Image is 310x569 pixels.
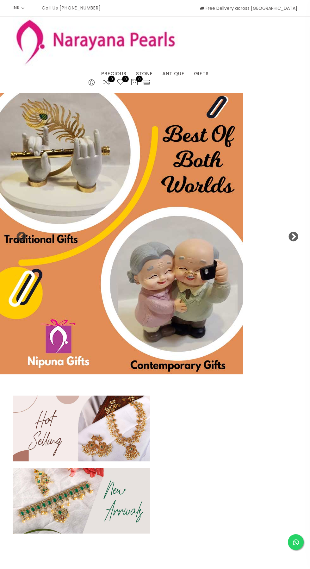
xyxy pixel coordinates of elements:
a: ANTIQUE [162,69,184,78]
span: Free Delivery across [GEOGRAPHIC_DATA] [200,5,297,11]
p: Call Us [PHONE_NUMBER] [42,6,101,10]
a: PRECIOUS [101,69,126,78]
a: 0 [103,78,110,87]
button: 0 [131,78,138,87]
span: 0 [136,76,143,82]
button: Previous [16,232,22,238]
a: GIFTS [194,69,209,78]
a: STONE [136,69,153,78]
button: Next [288,232,294,238]
span: 0 [108,76,115,82]
a: 0 [117,78,124,87]
span: 0 [122,76,129,82]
